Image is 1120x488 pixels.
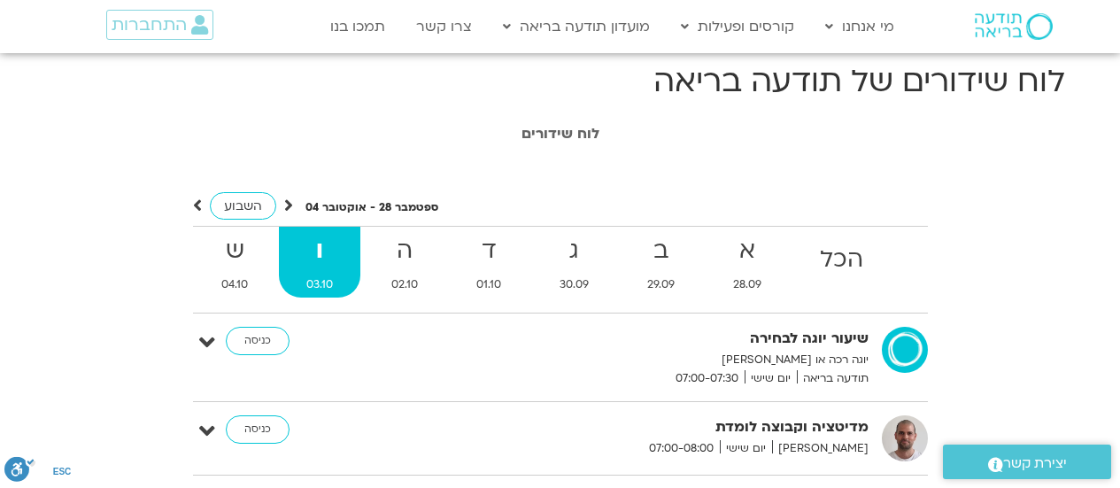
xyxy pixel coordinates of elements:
span: יצירת קשר [1003,452,1067,476]
p: ספטמבר 28 - אוקטובר 04 [305,198,438,217]
h1: לוח שידורים של תודעה בריאה [56,60,1065,103]
span: התחברות [112,15,187,35]
h1: לוח שידורים [65,126,1056,142]
a: התחברות [106,10,213,40]
a: קורסים ופעילות [672,10,803,43]
p: יוגה רכה או [PERSON_NAME] [435,351,869,369]
img: תודעה בריאה [975,13,1053,40]
span: 07:00-08:00 [643,439,720,458]
span: 30.09 [532,275,616,294]
a: ה02.10 [364,227,445,298]
strong: מדיטציה וקבוצה לומדת [435,415,869,439]
a: ד01.10 [449,227,529,298]
a: כניסה [226,415,290,444]
a: ב29.09 [620,227,702,298]
span: תודעה בריאה [797,369,869,388]
strong: ב [620,231,702,271]
a: ו03.10 [279,227,360,298]
strong: ש [195,231,276,271]
span: השבוע [224,198,262,214]
span: 02.10 [364,275,445,294]
strong: ג [532,231,616,271]
a: יצירת קשר [943,445,1111,479]
span: 07:00-07:30 [669,369,745,388]
span: 28.09 [706,275,789,294]
a: צרו קשר [407,10,481,43]
a: מי אנחנו [816,10,903,43]
span: [PERSON_NAME] [772,439,869,458]
a: השבוע [210,192,276,220]
a: כניסה [226,327,290,355]
span: יום שישי [745,369,797,388]
a: ש04.10 [195,227,276,298]
a: מועדון תודעה בריאה [494,10,659,43]
strong: שיעור יוגה לבחירה [435,327,869,351]
span: 29.09 [620,275,702,294]
strong: הכל [792,240,891,280]
span: 03.10 [279,275,360,294]
a: תמכו בנו [321,10,394,43]
span: 04.10 [195,275,276,294]
strong: ה [364,231,445,271]
a: א28.09 [706,227,789,298]
strong: א [706,231,789,271]
a: ג30.09 [532,227,616,298]
span: יום שישי [720,439,772,458]
a: הכל [792,227,891,298]
strong: ד [449,231,529,271]
span: 01.10 [449,275,529,294]
strong: ו [279,231,360,271]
